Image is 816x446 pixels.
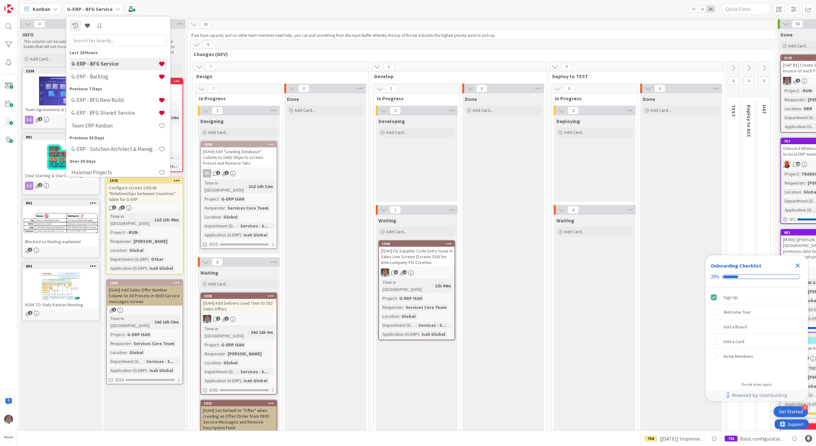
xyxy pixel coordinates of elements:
h4: Huisman Projects [71,169,158,176]
div: Project [109,331,125,338]
div: 1905[ISAH] Add Delivery Lead Time to 033 Sales Offers [201,293,277,313]
div: Checklist progress: 20% [711,274,803,280]
span: 0 [568,107,579,114]
div: 1890 [204,142,277,147]
div: 4 [802,405,808,410]
div: [PERSON_NAME] [132,238,169,245]
div: 1890[ISAH] Add "Leading Database" Column to 0442 Objects screen Preset and Remove Tab1 [201,142,277,167]
span: Waiting [200,269,218,276]
span: : [805,96,806,103]
span: Deploying [556,118,580,124]
div: 1901 [201,401,277,406]
div: Services Core Team [404,304,448,311]
span: [[DATE]] Implement Accountview BI information- [Data Transport to BI Datalake] [660,435,705,442]
div: Welcome Tour [723,308,751,316]
div: 1975 [107,178,182,184]
div: Global [128,247,145,254]
div: 792 [725,436,738,442]
span: 1 [28,248,32,252]
span: Done [643,96,655,102]
div: [ISAH] Add Sales Offer Number Column to All Presets in 0500 Service messages screen [107,286,182,306]
div: Invite Members is incomplete. [708,349,805,363]
div: Add a Board is incomplete. [708,320,805,334]
span: Waiting [556,217,574,224]
div: 892Blocked vs Waiting explained [23,200,99,246]
img: PS [203,315,211,323]
span: Add Card... [386,129,407,135]
span: : [397,295,398,302]
span: Basic configuration Isah test environment HSG [740,435,786,442]
span: 1 [38,183,42,187]
span: : [403,304,404,311]
div: Previous 7 Days [69,85,167,92]
span: 0 [564,85,575,93]
div: Location [381,313,399,320]
h4: G-ERP - BFG New Build [71,97,158,103]
p: This column can be used for informational tickets that will not move across the board [24,39,98,50]
span: 16 [200,21,211,28]
span: : [219,341,220,348]
span: 3x [707,6,715,12]
div: Department (G-ERP) [203,368,238,375]
h4: G-ERP - BFG Shared Service [71,110,158,116]
span: : [131,238,132,245]
div: Checklist items [706,288,808,378]
span: 1 [386,85,397,93]
span: Add Card... [564,229,585,235]
span: 0 [568,206,579,214]
span: Deploy to TEST [552,73,716,79]
div: Location [109,349,127,356]
span: : [805,179,806,186]
div: Isah Global [148,367,175,374]
div: Project [783,87,799,94]
div: Project [203,341,219,348]
div: Global [400,313,417,320]
div: Services - S... [239,368,270,375]
div: G-ERP ISAH [220,195,246,202]
input: Quick Filter... [722,3,770,15]
span: Add Card... [386,229,407,235]
div: Isah Global [148,265,175,272]
div: Project [203,195,219,202]
span: 0/10 [209,241,218,248]
span: : [152,216,153,223]
span: : [801,188,802,195]
div: Blocked vs Waiting explained [23,237,99,246]
span: 10 [796,162,800,166]
div: 1975 [110,178,182,183]
span: : [147,367,148,374]
div: [ISAH] Fix Supplier Code Entry Issue in Sales Line Screen (Screen 034) for Intercompany PO Creation [379,247,455,267]
div: Services - S... [417,322,448,329]
span: : [147,265,148,272]
div: Location [203,213,221,220]
span: 0 [390,107,401,114]
div: Time in [GEOGRAPHIC_DATA] [381,279,432,293]
div: 893 [23,263,99,269]
span: Design [196,73,360,79]
a: Powered by UserGuiding [709,390,805,401]
div: Project [109,229,125,236]
div: Global [222,359,239,366]
span: Add Card... [208,129,229,135]
div: Welcome Tour is incomplete. [708,305,805,319]
span: Add Card... [788,43,809,49]
span: In Progress [377,95,452,102]
div: Requester [381,304,403,311]
div: 20% [711,274,719,280]
div: [PERSON_NAME] [226,350,263,357]
span: 1 [225,317,229,321]
span: Add Card... [30,56,51,62]
div: 24d 16h 39m [153,318,181,326]
div: 1902[ISAH] Add Sales Offer Number Column to All Presets in 0500 Service messages screen [107,280,182,306]
div: Location [783,105,801,112]
span: Done [780,31,793,38]
div: Do not show again [742,382,772,387]
div: Application (G-ERP) [109,367,147,374]
span: TEST [731,105,737,117]
div: Project [381,295,397,302]
span: : [131,340,132,347]
div: Time in [GEOGRAPHIC_DATA] [203,179,246,194]
span: 0 [759,77,770,85]
img: PS [4,415,13,424]
span: 54 [792,20,803,28]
